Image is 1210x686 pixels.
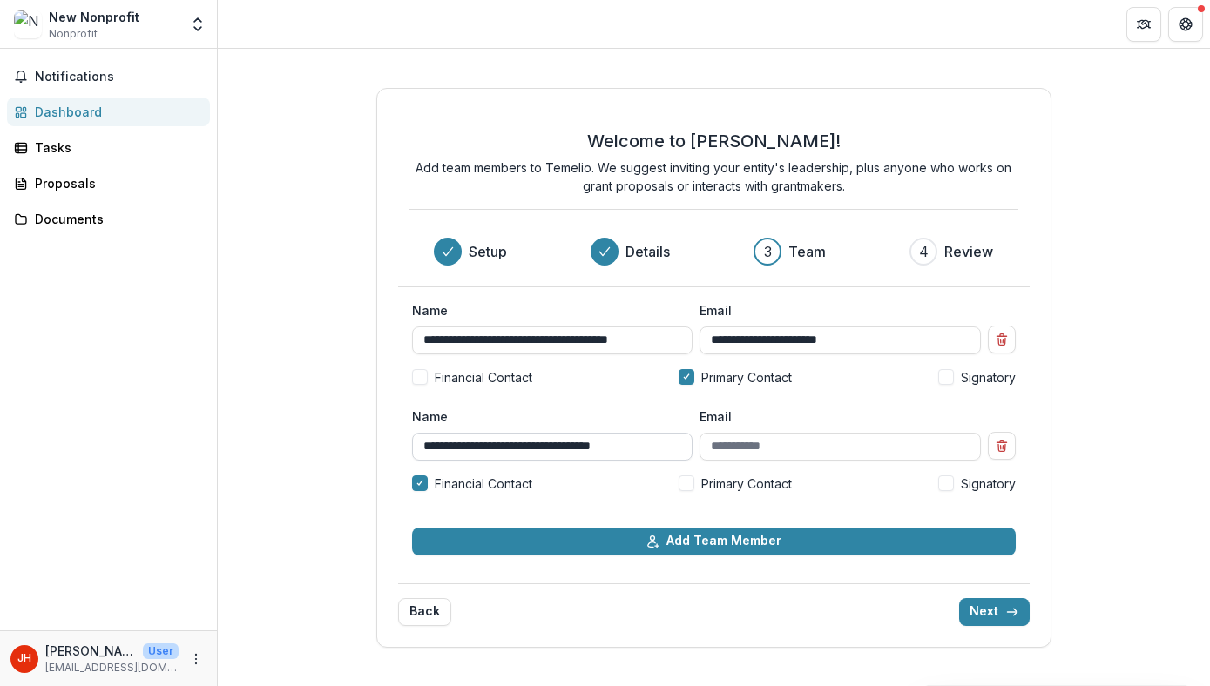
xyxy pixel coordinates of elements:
[35,70,203,84] span: Notifications
[17,653,31,664] div: Jamie Hasemeier
[412,528,1016,555] button: Add Team Member
[988,326,1016,353] button: Remove team member
[398,598,451,626] button: Back
[919,241,929,262] div: 4
[412,407,682,426] label: Name
[764,241,772,262] div: 3
[435,474,532,493] span: Financial Contact
[788,241,826,262] h3: Team
[35,103,196,121] div: Dashboard
[1126,7,1161,42] button: Partners
[434,238,993,266] div: Progress
[961,474,1016,493] span: Signatory
[587,131,841,151] h2: Welcome to [PERSON_NAME]!
[35,174,196,192] div: Proposals
[143,643,179,659] p: User
[49,8,139,26] div: New Nonprofit
[7,169,210,198] a: Proposals
[988,432,1016,460] button: Remove team member
[186,649,206,669] button: More
[700,301,970,319] label: Email
[7,98,210,126] a: Dashboard
[7,133,210,162] a: Tasks
[45,642,136,660] p: [PERSON_NAME]
[49,26,98,42] span: Nonprofit
[701,368,792,387] span: Primary Contact
[469,241,507,262] h3: Setup
[35,210,196,228] div: Documents
[35,138,196,157] div: Tasks
[701,474,792,493] span: Primary Contact
[961,368,1016,387] span: Signatory
[186,7,210,42] button: Open entity switcher
[435,368,532,387] span: Financial Contact
[625,241,670,262] h3: Details
[700,407,970,426] label: Email
[412,301,682,319] label: Name
[944,241,993,262] h3: Review
[45,660,179,676] p: [EMAIL_ADDRESS][DOMAIN_NAME]
[959,598,1030,626] button: Next
[1168,7,1203,42] button: Get Help
[409,158,1018,195] p: Add team members to Temelio. We suggest inviting your entity's leadership, plus anyone who works ...
[7,205,210,233] a: Documents
[14,10,42,38] img: New Nonprofit
[7,63,210,91] button: Notifications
